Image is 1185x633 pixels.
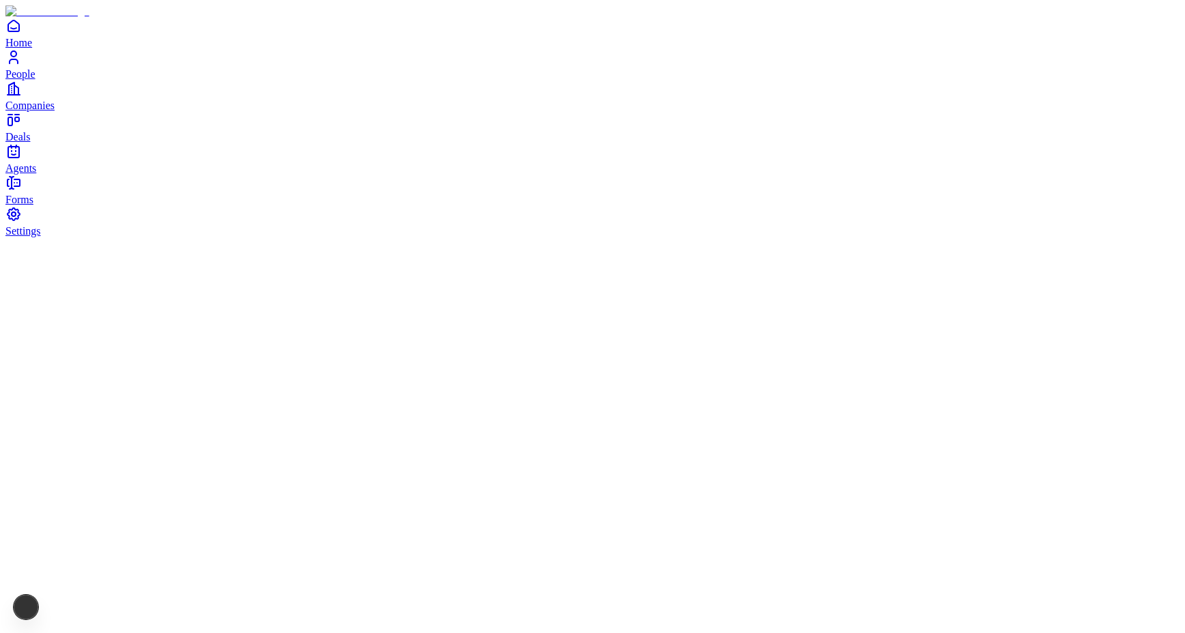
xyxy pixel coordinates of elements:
a: Agents [5,143,1180,174]
span: People [5,68,35,80]
a: People [5,49,1180,80]
span: Companies [5,100,55,111]
a: Deals [5,112,1180,143]
img: Item Brain Logo [5,5,89,18]
a: Forms [5,175,1180,205]
a: Home [5,18,1180,48]
span: Forms [5,194,33,205]
span: Settings [5,225,41,237]
a: Settings [5,206,1180,237]
a: Companies [5,80,1180,111]
span: Agents [5,162,36,174]
span: Home [5,37,32,48]
span: Deals [5,131,30,143]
